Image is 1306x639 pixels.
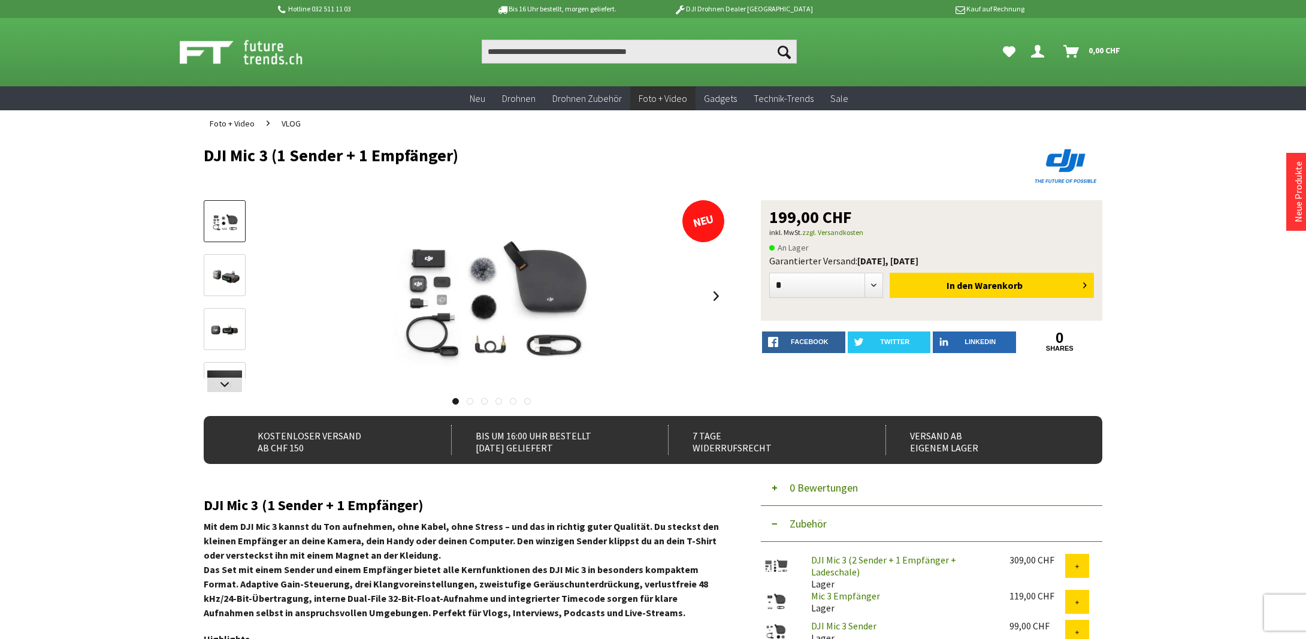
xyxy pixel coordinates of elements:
[1009,554,1065,566] div: 309,00 CHF
[857,255,918,267] b: [DATE], [DATE]
[769,209,852,225] span: 199,00 CHF
[630,86,696,111] a: Foto + Video
[204,520,719,561] strong: Mit dem DJI Mic 3 kannst du Ton aufnehmen, ohne Kabel, ohne Stress – und das in richtig guter Qua...
[802,590,1000,614] div: Lager
[204,563,708,619] strong: Das Set mit einem Sender und einem Empfänger bietet alle Kernfunktionen des DJI Mic 3 in besonder...
[769,240,809,255] span: An Lager
[552,92,622,104] span: Drohnen Zubehör
[933,331,1016,353] a: LinkedIn
[772,40,797,64] button: Suchen
[811,554,956,578] a: DJI Mic 3 (2 Sender + 1 Empfänger + Ladeschale)
[822,86,857,111] a: Sale
[848,331,931,353] a: twitter
[1059,40,1126,64] a: Warenkorb
[761,470,1102,506] button: 0 Bewertungen
[754,92,814,104] span: Technik-Trends
[761,590,791,613] img: Mic 3 Empfänger
[791,338,828,345] span: facebook
[802,554,1000,590] div: Lager
[745,86,822,111] a: Technik-Trends
[769,255,1094,267] div: Garantierter Versand:
[975,279,1023,291] span: Warenkorb
[837,2,1024,16] p: Kauf auf Rechnung
[885,425,1077,455] div: Versand ab eigenem Lager
[502,92,536,104] span: Drohnen
[668,425,859,455] div: 7 Tage Widerrufsrecht
[650,2,837,16] p: DJI Drohnen Dealer [GEOGRAPHIC_DATA]
[1026,40,1054,64] a: Dein Konto
[696,86,745,111] a: Gadgets
[1030,146,1102,186] img: DJI
[769,225,1094,240] p: inkl. MwSt.
[462,2,649,16] p: Bis 16 Uhr bestellt, morgen geliefert.
[482,40,797,64] input: Produkt, Marke, Kategorie, EAN, Artikelnummer…
[1089,41,1120,60] span: 0,00 CHF
[704,92,737,104] span: Gadgets
[830,92,848,104] span: Sale
[204,498,725,513] h2: DJI Mic 3 (1 Sender + 1 Empfänger)
[811,590,880,602] a: Mic 3 Empfänger
[234,425,425,455] div: Kostenloser Versand ab CHF 150
[1009,620,1065,632] div: 99,00 CHF
[276,110,307,137] a: VLOG
[451,425,642,455] div: Bis um 16:00 Uhr bestellt [DATE] geliefert
[890,273,1094,298] button: In den Warenkorb
[210,118,255,129] span: Foto + Video
[282,118,301,129] span: VLOG
[1018,331,1102,345] a: 0
[880,338,909,345] span: twitter
[947,279,973,291] span: In den
[965,338,996,345] span: LinkedIn
[207,209,242,235] img: Vorschau: DJI Mic 3 (1 Sender + 1 Empfänger)
[544,86,630,111] a: Drohnen Zubehör
[802,228,863,237] a: zzgl. Versandkosten
[997,40,1021,64] a: Meine Favoriten
[180,37,329,67] img: Shop Futuretrends - zur Startseite wechseln
[1292,161,1304,222] a: Neue Produkte
[1018,345,1102,352] a: shares
[761,506,1102,542] button: Zubehör
[461,86,494,111] a: Neu
[762,331,845,353] a: facebook
[811,620,876,632] a: DJI Mic 3 Sender
[470,92,485,104] span: Neu
[276,2,462,16] p: Hotline 032 511 11 03
[364,200,619,392] img: DJI Mic 3 (1 Sender + 1 Empfänger)
[204,146,923,164] h1: DJI Mic 3 (1 Sender + 1 Empfänger)
[204,110,261,137] a: Foto + Video
[1009,590,1065,602] div: 119,00 CHF
[494,86,544,111] a: Drohnen
[639,92,687,104] span: Foto + Video
[761,554,791,577] img: DJI Mic 3 (2 Sender + 1 Empfänger + Ladeschale)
